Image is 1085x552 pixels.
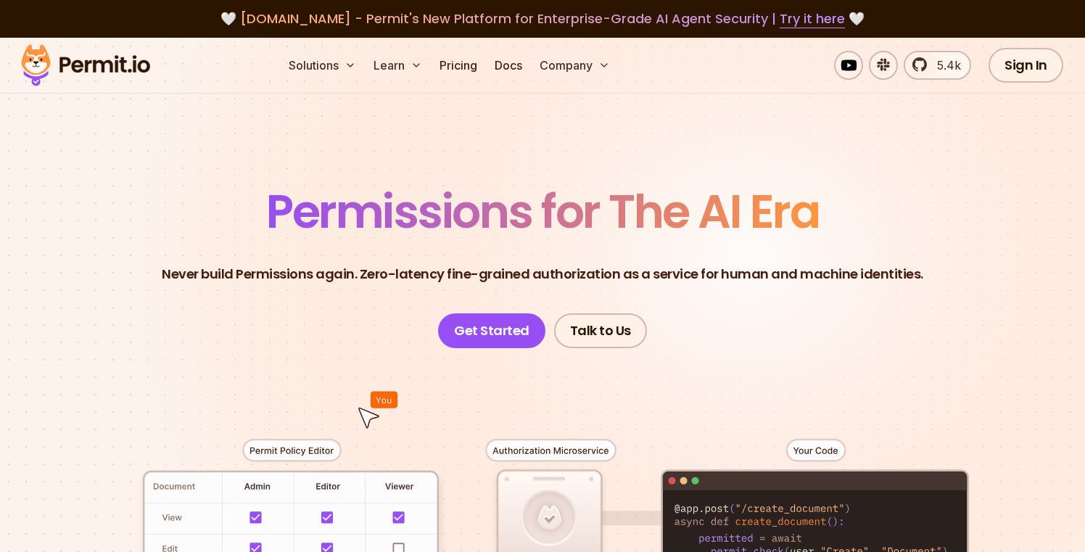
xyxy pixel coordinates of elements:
[240,9,845,28] span: [DOMAIN_NAME] - Permit's New Platform for Enterprise-Grade AI Agent Security |
[434,51,483,80] a: Pricing
[989,48,1063,83] a: Sign In
[554,313,647,348] a: Talk to Us
[780,9,845,28] a: Try it here
[534,51,616,80] button: Company
[162,264,923,284] p: Never build Permissions again. Zero-latency fine-grained authorization as a service for human and...
[283,51,362,80] button: Solutions
[904,51,971,80] a: 5.4k
[15,41,157,90] img: Permit logo
[35,9,1050,29] div: 🤍 🤍
[928,57,961,74] span: 5.4k
[266,179,819,244] span: Permissions for The AI Era
[438,313,545,348] a: Get Started
[489,51,528,80] a: Docs
[368,51,428,80] button: Learn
